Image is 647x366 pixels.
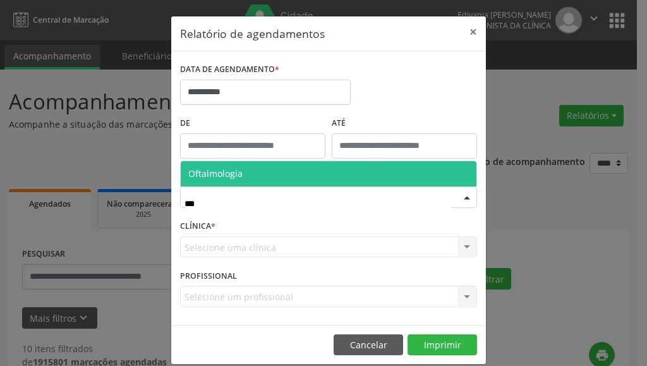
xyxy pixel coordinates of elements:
[188,168,243,180] span: Oftalmologia
[180,217,215,236] label: CLÍNICA
[334,334,403,356] button: Cancelar
[461,16,486,47] button: Close
[180,25,325,42] h5: Relatório de agendamentos
[180,60,279,80] label: DATA DE AGENDAMENTO
[332,114,477,133] label: ATÉ
[180,114,325,133] label: De
[180,266,237,286] label: PROFISSIONAL
[408,334,477,356] button: Imprimir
